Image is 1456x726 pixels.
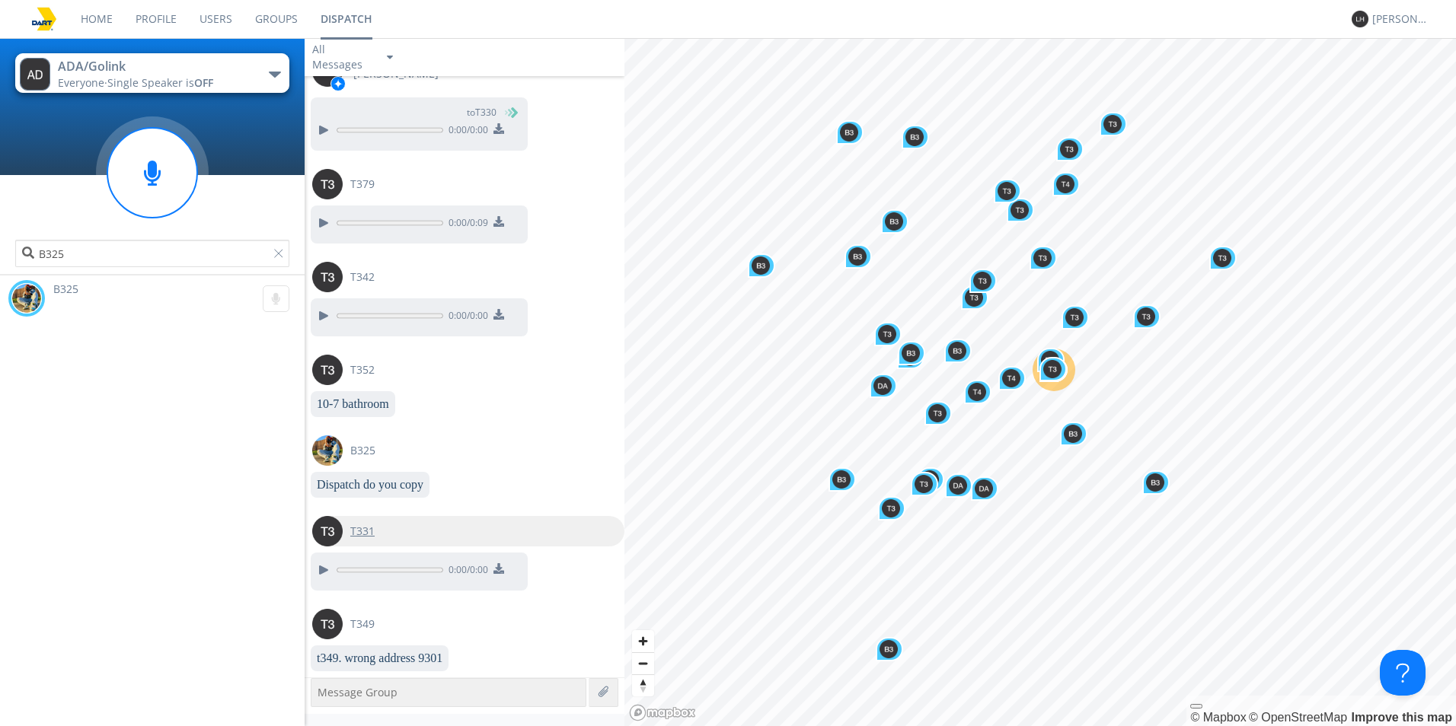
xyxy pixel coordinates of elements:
img: 373638.png [998,182,1016,200]
div: Map marker [1142,470,1170,495]
div: Map marker [1060,422,1087,446]
div: Map marker [836,120,864,145]
img: 373638.png [848,247,867,266]
img: 373638.png [752,256,770,275]
div: Map marker [1133,304,1161,329]
div: Map marker [881,209,908,234]
button: Reset bearing to north [632,674,654,696]
div: Map marker [845,244,872,269]
div: Map marker [994,179,1021,203]
img: 373638.png [1065,308,1084,326]
a: OpenStreetMap [1249,711,1347,724]
img: 373638.png [1103,115,1122,133]
div: Everyone · [58,75,229,91]
img: 373638.png [1033,249,1052,267]
img: 373638.png [902,344,920,362]
div: Map marker [898,341,925,365]
div: Map marker [1007,198,1034,222]
img: 373638.png [312,355,343,385]
button: Zoom in [632,630,654,652]
button: Toggle attribution [1190,704,1202,708]
span: Zoom out [632,653,654,674]
div: Map marker [1040,358,1068,382]
div: Map marker [874,322,902,346]
img: 373638.png [312,609,343,639]
span: 0:00 / 0:00 [443,309,488,326]
div: Map marker [1052,172,1080,196]
img: 373638.png [832,470,851,489]
img: 373638.png [949,476,967,495]
img: 373638.png [880,640,898,658]
img: 373638.png [948,342,966,360]
img: 373638.png [968,383,986,401]
div: Map marker [911,472,938,496]
img: 373638.png [878,325,896,343]
div: Map marker [945,473,972,498]
div: Map marker [1100,112,1127,136]
img: 373638.png [1137,307,1155,326]
a: Mapbox logo [629,704,696,721]
img: 373638.png [1041,351,1059,369]
img: 373638.png [973,272,991,290]
dc-p: Dispatch do you copy [317,478,423,492]
img: 373638.png [1060,140,1078,158]
img: 373638.png [312,169,343,199]
img: 373638.png [905,128,924,146]
img: 373638.png [840,123,858,142]
img: 373638.png [928,404,947,422]
div: Map marker [964,380,991,404]
img: 373638.png [1056,175,1074,193]
div: Map marker [829,467,856,492]
iframe: Toggle Customer Support [1380,650,1426,696]
canvas: Map [624,38,1456,726]
img: download media button [493,123,504,134]
span: T379 [350,177,375,192]
img: 373638.png [975,479,993,498]
div: Map marker [924,401,952,425]
img: 373638.png [1011,201,1029,219]
button: Zoom out [632,652,654,674]
img: 373638.png [1002,369,1020,387]
div: Map marker [961,285,988,310]
span: B325 [350,443,375,458]
img: 373638.png [1146,473,1164,492]
div: Map marker [944,339,972,363]
input: Search users [15,240,289,267]
span: to T330 [467,106,497,119]
dc-p: t349. wrong address 9301 [317,651,442,665]
div: Map marker [1209,246,1237,270]
img: 373638.png [921,470,939,489]
span: B325 [53,282,78,296]
span: OFF [194,75,213,90]
img: 373638.png [882,499,900,517]
div: All Messages [312,42,373,72]
div: [PERSON_NAME] [1372,11,1429,27]
div: Map marker [1056,137,1084,161]
img: 373638.png [965,288,983,307]
div: Map marker [1062,305,1089,330]
span: T349 [350,616,375,632]
img: download media button [493,309,504,320]
img: ecaca78141524faea5bab4cd56076bbd [11,283,42,314]
div: Map marker [876,637,903,661]
dc-p: 10-7 bathroom [317,397,389,411]
div: ADA/Golink [58,58,229,75]
img: 373638.png [1043,360,1062,378]
img: 373638.png [1064,425,1082,443]
img: ecaca78141524faea5bab4cd56076bbd [312,435,343,466]
img: 373638.png [873,377,892,395]
div: Map marker [878,496,905,521]
img: 373638.png [915,475,933,493]
img: 78cd887fa48448738319bff880e8b00c [30,5,58,33]
div: Map marker [998,366,1026,390]
img: 373638.png [1213,249,1231,267]
img: 373638.png [885,212,903,231]
span: T331 [350,524,375,539]
span: T342 [350,269,375,285]
div: Map marker [897,345,924,369]
span: T352 [350,362,375,377]
img: caret-down-sm.svg [387,56,393,59]
img: 373638.png [312,262,343,292]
